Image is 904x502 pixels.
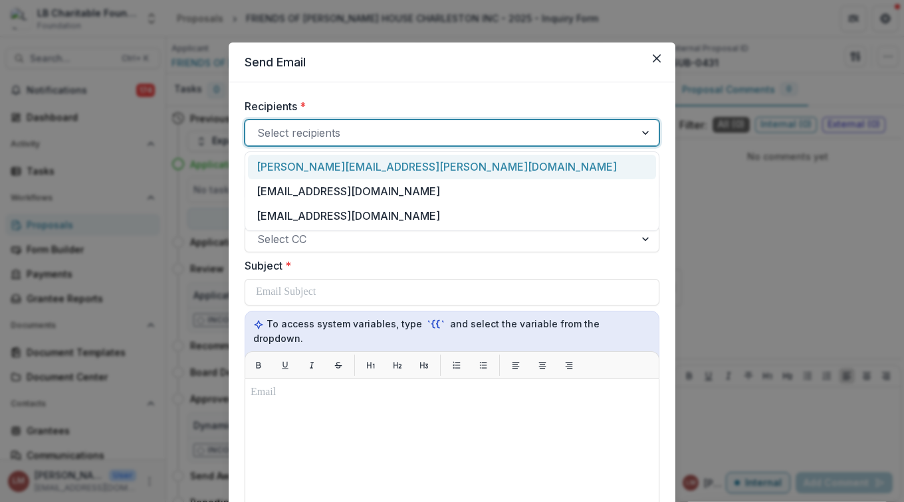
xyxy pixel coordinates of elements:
[253,317,651,345] p: To access system variables, type and select the variable from the dropdown.
[425,317,447,331] code: `{{`
[229,42,675,82] header: Send Email
[275,355,296,376] button: Underline
[532,355,553,376] button: Align center
[301,355,322,376] button: Italic
[360,355,382,376] button: H1
[413,355,435,376] button: H3
[248,155,656,179] div: [PERSON_NAME][EMAIL_ADDRESS][PERSON_NAME][DOMAIN_NAME]
[248,204,656,228] div: [EMAIL_ADDRESS][DOMAIN_NAME]
[245,258,651,274] label: Subject
[646,48,667,69] button: Close
[245,98,651,114] label: Recipients
[505,355,526,376] button: Align left
[248,355,269,376] button: Bold
[248,179,656,204] div: [EMAIL_ADDRESS][DOMAIN_NAME]
[328,355,349,376] button: Strikethrough
[473,355,494,376] button: List
[446,355,467,376] button: List
[558,355,580,376] button: Align right
[387,355,408,376] button: H2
